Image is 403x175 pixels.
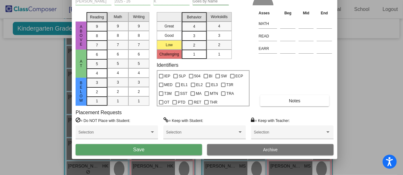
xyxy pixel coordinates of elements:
[96,33,98,39] span: 8
[259,32,277,41] input: assessment
[96,98,98,104] span: 1
[76,109,122,115] label: Placement Requests
[289,98,301,103] span: Notes
[226,90,234,97] span: TRA
[117,70,119,76] span: 4
[251,117,290,124] label: = Keep with Teacher:
[96,42,98,48] span: 7
[157,62,178,68] label: Identifiers
[117,51,119,57] span: 6
[236,72,243,80] span: ECP
[297,10,315,17] th: Mid
[96,80,98,85] span: 3
[76,144,202,155] button: Save
[210,90,218,97] span: MTN
[76,117,130,124] label: = Do NOT Place with Student:
[78,25,84,46] span: Above
[218,51,220,57] span: 1
[96,61,98,67] span: 5
[138,98,140,104] span: 1
[138,70,140,76] span: 4
[210,99,217,106] span: THR
[180,90,187,97] span: SST
[117,89,119,95] span: 2
[96,89,98,95] span: 2
[117,61,119,66] span: 5
[138,61,140,66] span: 5
[194,72,201,80] span: 504
[138,42,140,48] span: 7
[179,72,186,80] span: SLP
[164,72,170,80] span: IEP
[117,33,119,38] span: 8
[257,10,279,17] th: Asses
[164,90,172,97] span: T3M
[138,33,140,38] span: 8
[114,14,122,20] span: Math
[138,23,140,29] span: 9
[218,23,220,29] span: 4
[90,14,104,20] span: Reading
[194,99,201,106] span: RET
[259,44,277,53] input: assessment
[218,33,220,38] span: 3
[96,52,98,57] span: 6
[133,147,144,152] span: Save
[138,51,140,57] span: 6
[211,14,228,20] span: Workskills
[279,10,297,17] th: Beg
[218,42,220,48] span: 2
[96,24,98,29] span: 9
[138,80,140,85] span: 3
[96,70,98,76] span: 4
[209,72,212,80] span: BI
[193,42,195,48] span: 2
[163,117,203,124] label: = Keep with Student:
[193,24,195,29] span: 4
[178,99,185,106] span: PTD
[211,81,218,89] span: EL3
[259,19,277,28] input: assessment
[196,81,203,89] span: EL2
[226,81,234,89] span: T3R
[78,59,84,68] span: At
[181,81,187,89] span: EL1
[187,14,201,20] span: Behavior
[117,23,119,29] span: 9
[117,98,119,104] span: 1
[133,14,145,20] span: Writing
[315,10,334,17] th: End
[193,33,195,39] span: 3
[78,81,84,103] span: Below
[138,89,140,95] span: 2
[164,99,170,106] span: OT
[193,51,195,57] span: 1
[117,80,119,85] span: 3
[207,144,334,155] button: Archive
[196,90,201,97] span: MA
[263,147,278,152] span: Archive
[164,81,173,89] span: MED
[221,72,227,80] span: SW
[117,42,119,48] span: 7
[260,95,329,106] button: Notes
